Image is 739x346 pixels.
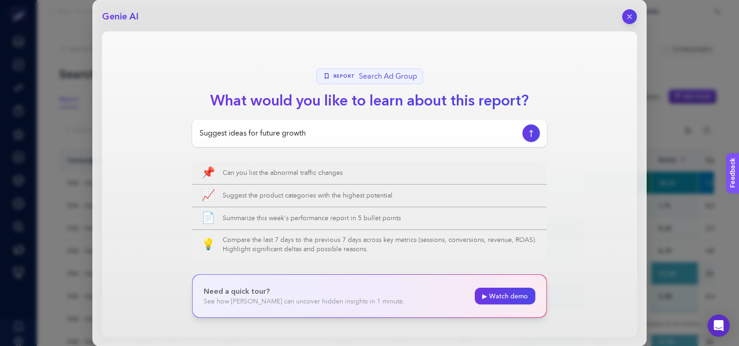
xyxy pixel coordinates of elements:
[192,162,547,184] button: 📌Can you list the abnormal traffic changes
[192,230,547,259] button: 💡Compare the last 7 days to the previous 7 days across key metrics (sessions, conversions, revenu...
[333,73,355,80] span: Report
[102,10,139,23] h2: Genie AI
[223,191,538,200] span: Suggest the product categories with the highest potential
[201,239,215,250] span: 💡
[475,288,535,304] a: ▶ Watch demo
[223,214,538,223] span: Summarize this week's performance report in 5 bullet points
[204,297,405,306] p: See how [PERSON_NAME] can uncover hidden insights in 1 minute.
[201,190,215,201] span: 📈
[6,3,35,10] span: Feedback
[192,207,547,229] button: 📄Summarize this week's performance report in 5 bullet points
[359,71,417,82] span: Search Ad Group
[201,213,215,224] span: 📄
[708,315,730,337] div: Open Intercom Messenger
[200,128,519,139] input: Ask Genie anything...
[192,185,547,207] button: 📈Suggest the product categories with the highest potential
[204,286,405,297] p: Need a quick tour?
[223,168,538,178] span: Can you list the abnormal traffic changes
[203,90,536,112] h1: What would you like to learn about this report?
[223,235,538,254] span: Compare the last 7 days to the previous 7 days across key metrics (sessions, conversions, revenue...
[201,167,215,179] span: 📌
